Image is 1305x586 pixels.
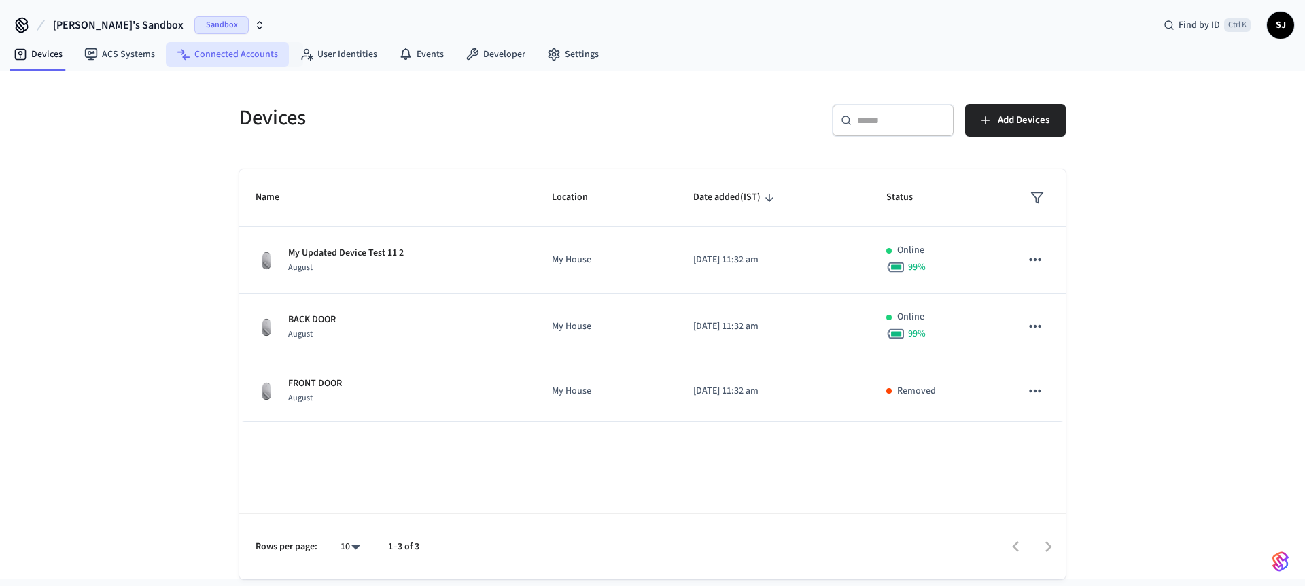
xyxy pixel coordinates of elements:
[256,249,277,271] img: August Wifi Smart Lock 3rd Gen, Silver, Front
[693,253,854,267] p: [DATE] 11:32 am
[886,187,930,208] span: Status
[1267,12,1294,39] button: SJ
[288,328,313,340] span: August
[908,327,926,341] span: 99 %
[239,104,644,132] h5: Devices
[388,540,419,554] p: 1–3 of 3
[288,392,313,404] span: August
[965,104,1066,137] button: Add Devices
[239,169,1066,422] table: sticky table
[998,111,1049,129] span: Add Devices
[73,42,166,67] a: ACS Systems
[897,243,924,258] p: Online
[536,42,610,67] a: Settings
[194,16,249,34] span: Sandbox
[288,262,313,273] span: August
[552,187,606,208] span: Location
[1272,551,1289,572] img: SeamLogoGradient.69752ec5.svg
[552,384,661,398] p: My House
[897,310,924,324] p: Online
[288,246,404,260] p: My Updated Device Test 11 2
[256,187,297,208] span: Name
[552,320,661,334] p: My House
[53,17,184,33] span: [PERSON_NAME]'s Sandbox
[256,540,317,554] p: Rows per page:
[1153,13,1261,37] div: Find by IDCtrl K
[1179,18,1220,32] span: Find by ID
[334,537,366,557] div: 10
[288,313,336,327] p: BACK DOOR
[693,320,854,334] p: [DATE] 11:32 am
[256,316,277,338] img: August Wifi Smart Lock 3rd Gen, Silver, Front
[897,384,936,398] p: Removed
[1224,18,1251,32] span: Ctrl K
[908,260,926,274] span: 99 %
[693,384,854,398] p: [DATE] 11:32 am
[455,42,536,67] a: Developer
[166,42,289,67] a: Connected Accounts
[289,42,388,67] a: User Identities
[256,380,277,402] img: August Wifi Smart Lock 3rd Gen, Silver, Front
[3,42,73,67] a: Devices
[1268,13,1293,37] span: SJ
[388,42,455,67] a: Events
[552,253,661,267] p: My House
[288,377,342,391] p: FRONT DOOR
[693,187,778,208] span: Date added(IST)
